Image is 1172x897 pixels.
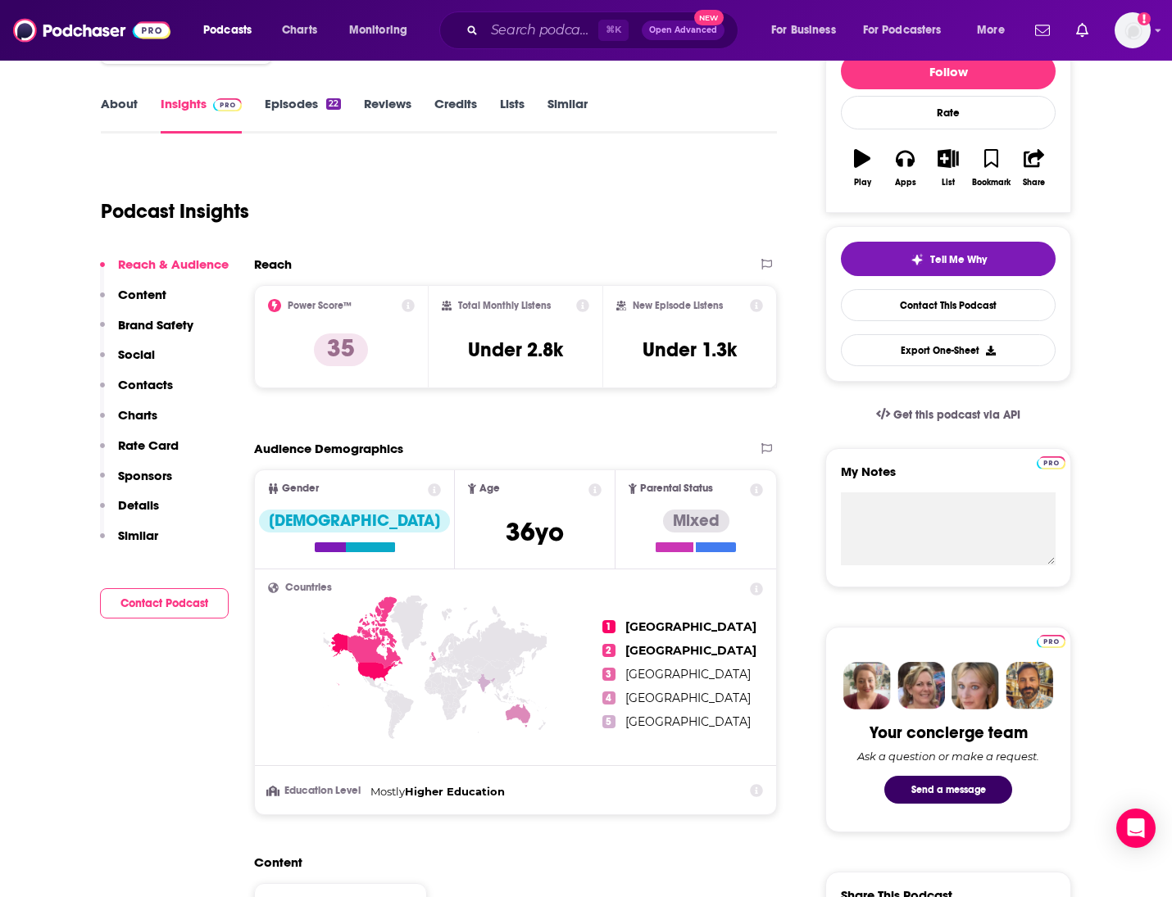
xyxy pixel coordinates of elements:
span: Higher Education [405,785,505,798]
div: Your concierge team [870,723,1028,743]
a: Podchaser - Follow, Share and Rate Podcasts [13,15,170,46]
button: open menu [852,17,965,43]
label: My Notes [841,464,1056,492]
span: For Business [771,19,836,42]
p: Content [118,287,166,302]
a: Lists [500,96,525,134]
a: Pro website [1037,454,1065,469]
button: Share [1013,138,1056,197]
span: 2 [602,644,616,657]
h2: New Episode Listens [633,300,723,311]
button: Follow [841,53,1056,89]
a: InsightsPodchaser Pro [161,96,242,134]
button: Reach & Audience [100,256,229,287]
input: Search podcasts, credits, & more... [484,17,598,43]
p: Sponsors [118,468,172,483]
img: Podchaser Pro [1037,635,1065,648]
span: 36 yo [506,516,564,548]
button: open menu [192,17,273,43]
a: Show notifications dropdown [1029,16,1056,44]
button: Similar [100,528,158,558]
button: Sponsors [100,468,172,498]
span: More [977,19,1005,42]
span: Get this podcast via API [893,408,1020,422]
p: Details [118,497,159,513]
h2: Reach [254,256,292,272]
div: Apps [895,178,916,188]
button: Export One-Sheet [841,334,1056,366]
p: Charts [118,407,157,423]
div: Play [854,178,871,188]
img: Podchaser Pro [213,98,242,111]
button: open menu [760,17,856,43]
a: Credits [434,96,477,134]
div: List [942,178,955,188]
button: Contacts [100,377,173,407]
div: Open Intercom Messenger [1116,809,1156,848]
span: Age [479,483,500,494]
span: Countries [285,582,332,593]
button: Charts [100,407,157,437]
a: About [101,96,138,134]
span: New [694,10,724,25]
h2: Content [254,854,764,870]
span: Parental Status [640,483,713,494]
span: Monitoring [349,19,407,42]
img: Jon Profile [1006,662,1053,709]
span: Gender [282,483,319,494]
span: 1 [602,620,616,633]
span: Charts [282,19,317,42]
h3: Under 1.3k [643,338,737,362]
button: Brand Safety [100,317,193,347]
a: Reviews [364,96,411,134]
img: Sydney Profile [843,662,891,709]
span: Podcasts [203,19,252,42]
img: tell me why sparkle [911,253,924,266]
a: Contact This Podcast [841,289,1056,321]
span: ⌘ K [598,20,629,41]
span: 3 [602,668,616,681]
p: Rate Card [118,437,179,453]
span: For Podcasters [863,19,942,42]
span: Open Advanced [649,26,717,34]
h3: Education Level [268,786,364,796]
button: Apps [884,138,926,197]
div: 22 [326,98,341,110]
h2: Audience Demographics [254,441,403,456]
img: User Profile [1115,12,1151,48]
div: Share [1023,178,1045,188]
button: Social [100,347,155,377]
h2: Power Score™ [288,300,352,311]
a: Get this podcast via API [863,395,1033,435]
a: Charts [271,17,327,43]
h1: Podcast Insights [101,199,249,224]
button: open menu [965,17,1025,43]
h2: Total Monthly Listens [458,300,551,311]
img: Podchaser Pro [1037,456,1065,469]
span: 5 [602,715,616,728]
div: Bookmark [972,178,1011,188]
div: Ask a question or make a request. [857,750,1039,763]
div: Rate [841,96,1056,129]
div: [DEMOGRAPHIC_DATA] [259,510,450,532]
p: Reach & Audience [118,256,229,272]
span: Logged in as gracemyron [1115,12,1151,48]
span: Mostly [370,785,405,798]
button: Content [100,287,166,317]
span: [GEOGRAPHIC_DATA] [625,619,756,634]
button: Open AdvancedNew [642,20,725,40]
span: [GEOGRAPHIC_DATA] [625,667,751,682]
p: 35 [314,333,368,366]
span: [GEOGRAPHIC_DATA] [625,691,751,705]
h3: Under 2.8k [468,338,563,362]
a: Show notifications dropdown [1070,16,1095,44]
p: Brand Safety [118,317,193,333]
a: Pro website [1037,632,1065,648]
img: Jules Profile [952,662,999,709]
p: Social [118,347,155,362]
div: Search podcasts, credits, & more... [455,11,754,49]
span: Tell Me Why [930,253,987,266]
span: 4 [602,691,616,704]
button: Rate Card [100,437,179,468]
p: Similar [118,528,158,543]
